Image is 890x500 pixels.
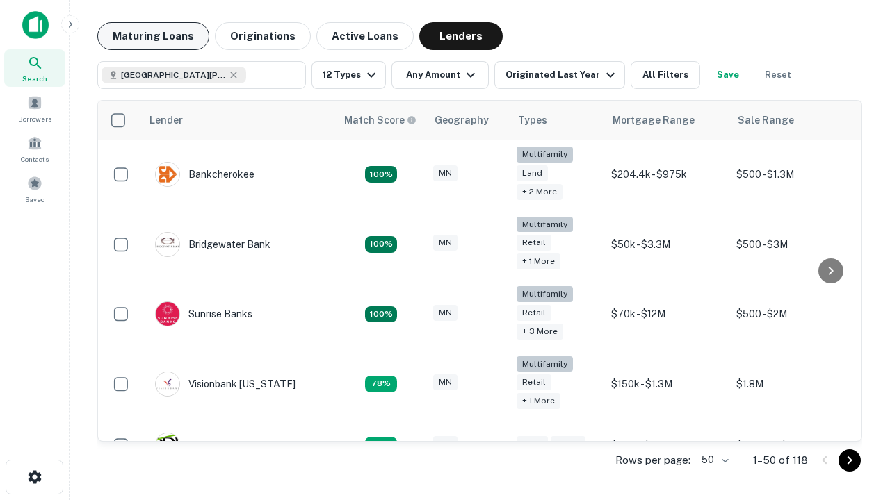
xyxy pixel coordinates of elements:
td: $1.8M [729,349,855,419]
div: Multifamily [517,356,573,372]
button: Originations [215,22,311,50]
iframe: Chat Widget [820,389,890,456]
td: $50k - $3.3M [604,210,729,280]
button: Go to next page [839,449,861,472]
td: $500 - $1.3M [729,140,855,210]
button: All Filters [631,61,700,89]
div: Land [517,436,548,452]
th: Lender [141,101,336,140]
img: picture [156,162,179,186]
span: Saved [25,194,45,205]
td: $394.7k - $3.6M [729,419,855,472]
div: Multifamily [517,217,573,233]
span: [GEOGRAPHIC_DATA][PERSON_NAME], [GEOGRAPHIC_DATA], [GEOGRAPHIC_DATA] [121,69,225,81]
img: picture [156,372,179,396]
img: capitalize-icon.png [22,11,49,39]
td: $3.1M - $16.1M [604,419,729,472]
div: + 2 more [517,184,563,200]
div: Multifamily [517,147,573,162]
div: Originated Last Year [505,67,619,83]
td: $70k - $12M [604,279,729,349]
button: Save your search to get updates of matches that match your search criteria. [706,61,750,89]
div: + 3 more [517,324,563,340]
td: $500 - $2M [729,279,855,349]
td: $150k - $1.3M [604,349,729,419]
img: picture [156,233,179,256]
a: Saved [4,170,65,208]
button: Originated Last Year [494,61,625,89]
div: Bridgewater Bank [155,232,270,257]
img: picture [156,302,179,326]
button: 12 Types [311,61,386,89]
td: $204.4k - $975k [604,140,729,210]
div: Matching Properties: 22, hasApolloMatch: undefined [365,236,397,253]
button: Active Loans [316,22,414,50]
div: MN [433,436,458,452]
button: Reset [756,61,800,89]
th: Geography [426,101,510,140]
div: Matching Properties: 10, hasApolloMatch: undefined [365,437,397,453]
th: Types [510,101,604,140]
div: MN [433,305,458,321]
p: Rows per page: [615,452,690,469]
div: MN [433,374,458,390]
div: Bankcherokee [155,162,254,187]
div: Retail [517,305,551,321]
div: + 1 more [517,393,560,409]
div: Retail [517,374,551,390]
div: Capitalize uses an advanced AI algorithm to match your search with the best lender. The match sco... [344,112,416,128]
div: [GEOGRAPHIC_DATA] [155,433,291,458]
td: $500 - $3M [729,210,855,280]
span: Search [22,73,47,84]
button: Maturing Loans [97,22,209,50]
p: 1–50 of 118 [753,452,808,469]
span: Borrowers [18,113,51,124]
div: MN [433,165,458,181]
div: Geography [435,112,489,128]
div: Matching Properties: 19, hasApolloMatch: undefined [365,166,397,183]
a: Search [4,49,65,87]
div: Sunrise Banks [155,301,252,326]
button: Lenders [419,22,503,50]
div: + 1 more [517,253,560,269]
th: Sale Range [729,101,855,140]
a: Borrowers [4,90,65,127]
span: Contacts [21,153,49,165]
div: Matching Properties: 30, hasApolloMatch: undefined [365,306,397,323]
div: Land [517,165,548,181]
th: Capitalize uses an advanced AI algorithm to match your search with the best lender. The match sco... [336,101,426,140]
div: Retail [517,235,551,251]
img: picture [156,433,179,457]
div: 50 [696,450,731,470]
button: Any Amount [391,61,489,89]
th: Mortgage Range [604,101,729,140]
div: Sale Range [738,112,794,128]
h6: Match Score [344,112,414,128]
div: Types [518,112,547,128]
div: Mortgage Range [613,112,695,128]
div: Matching Properties: 13, hasApolloMatch: undefined [365,376,397,392]
div: Visionbank [US_STATE] [155,372,296,397]
div: Multifamily [517,286,573,302]
a: Contacts [4,130,65,167]
div: Lender [149,112,183,128]
div: Retail [551,436,585,452]
div: MN [433,235,458,251]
